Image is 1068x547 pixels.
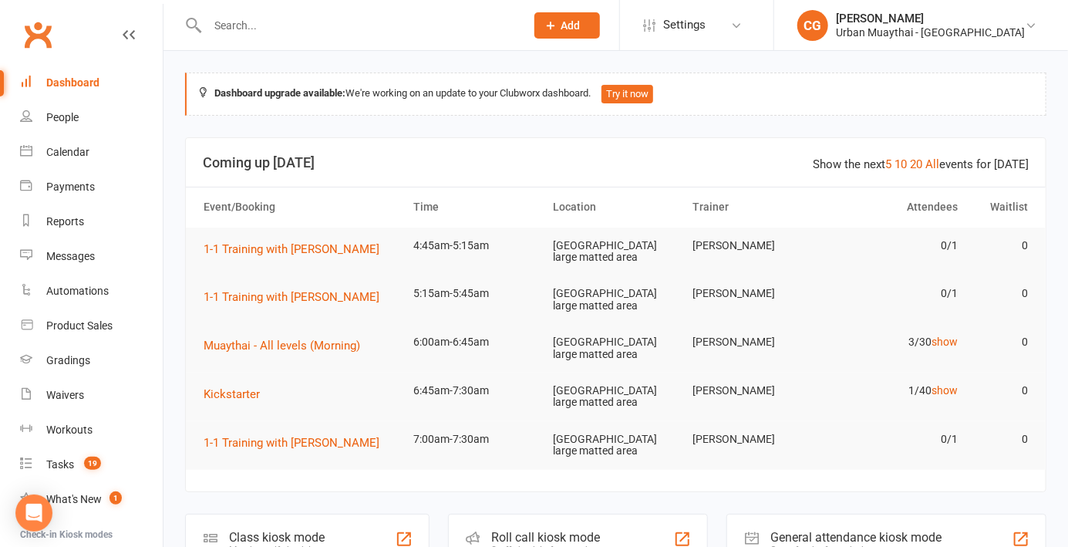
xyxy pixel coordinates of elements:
div: Class kiosk mode [229,530,325,545]
a: Dashboard [20,66,163,100]
div: Show the next events for [DATE] [813,155,1029,174]
span: 1-1 Training with [PERSON_NAME] [204,290,379,304]
td: 6:00am-6:45am [406,324,546,360]
td: 0/1 [825,421,965,458]
th: Attendees [825,187,965,227]
td: 1/40 [825,373,965,409]
div: Dashboard [46,76,99,89]
td: [GEOGRAPHIC_DATA] large matted area [546,373,686,421]
button: 1-1 Training with [PERSON_NAME] [204,434,390,452]
a: Waivers [20,378,163,413]
button: Kickstarter [204,385,271,403]
div: Urban Muaythai - [GEOGRAPHIC_DATA] [836,25,1025,39]
div: Product Sales [46,319,113,332]
td: 0 [965,421,1035,458]
a: What's New1 [20,482,163,517]
td: 0 [965,373,1035,409]
td: 5:15am-5:45am [406,275,546,312]
th: Time [406,187,546,227]
a: Workouts [20,413,163,447]
td: 3/30 [825,324,965,360]
div: Workouts [46,424,93,436]
div: Open Intercom Messenger [15,495,52,532]
th: Trainer [686,187,825,227]
td: 0 [965,228,1035,264]
div: We're working on an update to your Clubworx dashboard. [185,73,1046,116]
td: 7:00am-7:30am [406,421,546,458]
span: Kickstarter [204,387,260,401]
th: Location [546,187,686,227]
button: Muaythai - All levels (Morning) [204,336,371,355]
a: Payments [20,170,163,204]
button: 1-1 Training with [PERSON_NAME] [204,240,390,258]
h3: Coming up [DATE] [203,155,1029,171]
div: General attendance kiosk mode [770,530,942,545]
td: [GEOGRAPHIC_DATA] large matted area [546,228,686,276]
div: CG [797,10,828,41]
td: [PERSON_NAME] [686,275,825,312]
a: Automations [20,274,163,309]
div: Automations [46,285,109,297]
td: [GEOGRAPHIC_DATA] large matted area [546,421,686,470]
div: Calendar [46,146,89,158]
span: 1 [109,491,122,505]
span: 19 [84,457,101,470]
td: [PERSON_NAME] [686,373,825,409]
td: [GEOGRAPHIC_DATA] large matted area [546,324,686,373]
a: show [932,384,958,397]
strong: Dashboard upgrade available: [214,87,345,99]
a: show [932,336,958,348]
th: Waitlist [965,187,1035,227]
div: Payments [46,181,95,193]
input: Search... [203,15,514,36]
td: 0/1 [825,275,965,312]
td: 0 [965,324,1035,360]
button: 1-1 Training with [PERSON_NAME] [204,288,390,306]
td: [GEOGRAPHIC_DATA] large matted area [546,275,686,324]
a: 5 [885,157,891,171]
th: Event/Booking [197,187,406,227]
a: 20 [910,157,922,171]
a: Messages [20,239,163,274]
a: Gradings [20,343,163,378]
span: 1-1 Training with [PERSON_NAME] [204,242,379,256]
span: Settings [663,8,706,42]
button: Add [534,12,600,39]
a: 10 [894,157,907,171]
div: Waivers [46,389,84,401]
div: What's New [46,493,102,505]
span: Muaythai - All levels (Morning) [204,339,360,353]
td: [PERSON_NAME] [686,228,825,264]
div: Tasks [46,458,74,471]
div: Roll call kiosk mode [492,530,604,545]
button: Try it now [601,85,653,103]
a: People [20,100,163,135]
div: Messages [46,250,95,262]
div: [PERSON_NAME] [836,12,1025,25]
a: Product Sales [20,309,163,343]
div: Reports [46,215,84,228]
td: 0 [965,275,1035,312]
a: Tasks 19 [20,447,163,482]
span: Add [561,19,581,32]
a: Calendar [20,135,163,170]
a: All [925,157,939,171]
td: [PERSON_NAME] [686,421,825,458]
td: [PERSON_NAME] [686,324,825,360]
a: Reports [20,204,163,239]
span: 1-1 Training with [PERSON_NAME] [204,436,379,450]
td: 0/1 [825,228,965,264]
td: 6:45am-7:30am [406,373,546,409]
div: Gradings [46,354,90,366]
a: Clubworx [19,15,57,54]
div: People [46,111,79,123]
td: 4:45am-5:15am [406,228,546,264]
